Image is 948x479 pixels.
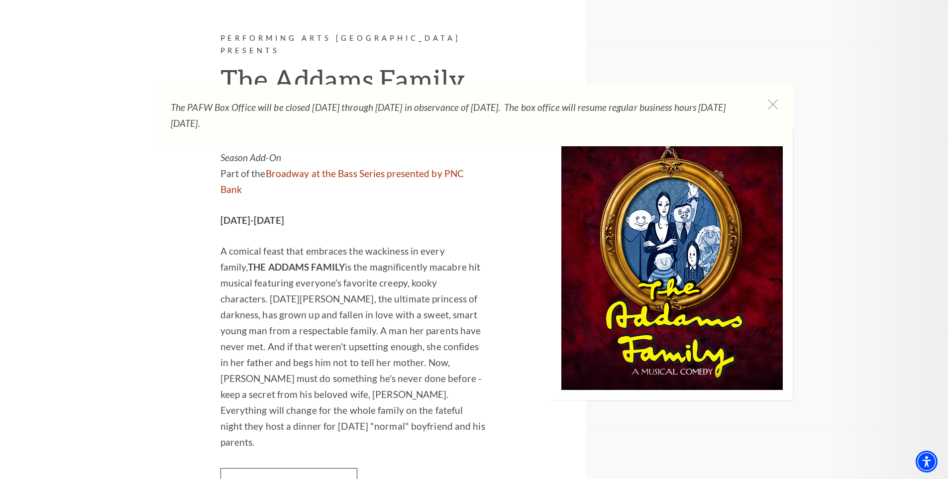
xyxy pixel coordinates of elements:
h2: The Addams Family, The Musical [220,63,487,136]
em: Season Add-On [220,152,281,163]
img: Performing Arts Fort Worth Presents [551,128,793,400]
em: The PAFW Box Office will be closed [DATE] through [DATE] in observance of [DATE]. The box office ... [171,101,726,129]
p: Performing Arts [GEOGRAPHIC_DATA] Presents [220,32,487,57]
strong: THE ADDAMS FAMILY [248,261,345,273]
div: Accessibility Menu [916,451,938,473]
a: Broadway at the Bass Series presented by PNC Bank [220,168,464,195]
p: A comical feast that embraces the wackiness in every family, is the magnificently macabre hit mus... [220,243,487,450]
strong: [DATE]-[DATE] [220,214,284,226]
p: Part of the [220,150,487,197]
